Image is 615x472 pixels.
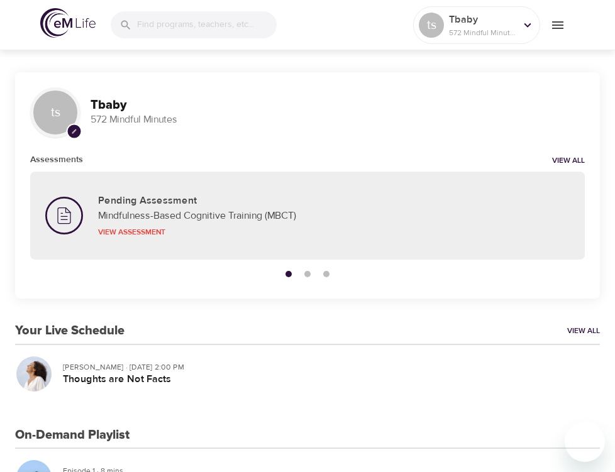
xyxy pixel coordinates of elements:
[91,98,585,113] h3: Tbaby
[419,13,444,38] div: ts
[63,361,590,373] p: [PERSON_NAME] · [DATE] 2:00 PM
[91,113,585,127] p: 572 Mindful Minutes
[15,324,125,338] h3: Your Live Schedule
[30,153,83,167] h6: Assessments
[98,226,570,238] p: View Assessment
[567,326,600,336] a: View All
[98,194,570,207] h5: Pending Assessment
[63,373,590,386] h5: Thoughts are Not Facts
[449,27,516,38] p: 572 Mindful Minutes
[540,8,575,42] button: menu
[98,208,570,223] p: Mindfulness-Based Cognitive Training (MBCT)
[552,156,585,167] a: View all notifications
[15,428,130,442] h3: On-Demand Playlist
[565,422,605,462] iframe: Button to launch messaging window
[449,12,516,27] p: Tbaby
[30,87,80,138] div: ts
[40,8,96,38] img: logo
[137,11,277,38] input: Find programs, teachers, etc...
